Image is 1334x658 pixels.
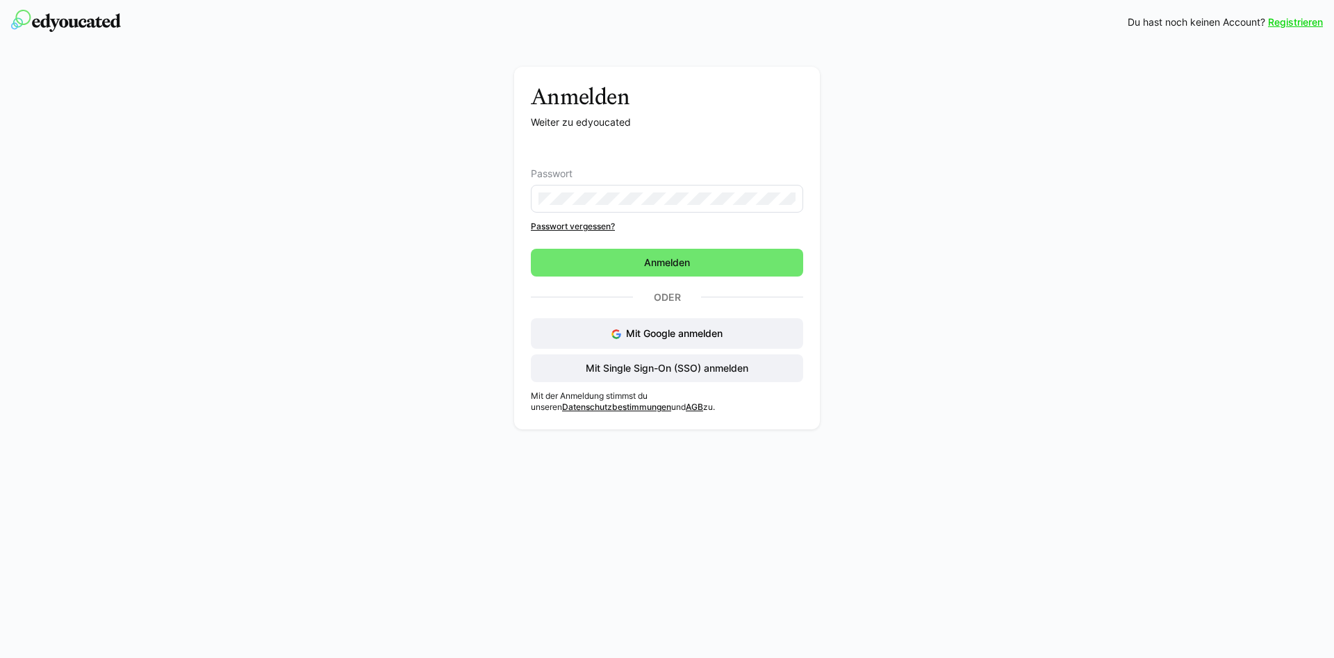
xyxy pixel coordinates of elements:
[531,249,803,277] button: Anmelden
[642,256,692,270] span: Anmelden
[531,115,803,129] p: Weiter zu edyoucated
[531,354,803,382] button: Mit Single Sign-On (SSO) anmelden
[686,402,703,412] a: AGB
[531,221,803,232] a: Passwort vergessen?
[562,402,671,412] a: Datenschutzbestimmungen
[531,318,803,349] button: Mit Google anmelden
[531,83,803,110] h3: Anmelden
[11,10,121,32] img: edyoucated
[531,390,803,413] p: Mit der Anmeldung stimmst du unseren und zu.
[584,361,750,375] span: Mit Single Sign-On (SSO) anmelden
[1128,15,1265,29] span: Du hast noch keinen Account?
[531,168,573,179] span: Passwort
[633,288,701,307] p: Oder
[626,327,723,339] span: Mit Google anmelden
[1268,15,1323,29] a: Registrieren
